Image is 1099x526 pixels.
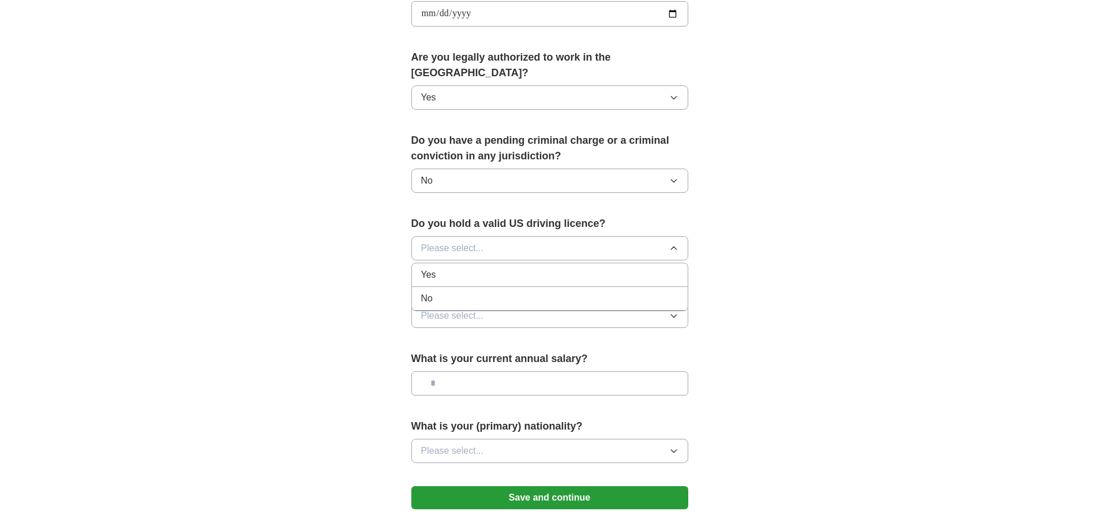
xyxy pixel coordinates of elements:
[411,169,688,193] button: No
[421,241,484,255] span: Please select...
[411,351,688,367] label: What is your current annual salary?
[411,304,688,328] button: Please select...
[421,292,433,305] span: No
[421,444,484,458] span: Please select...
[421,174,433,188] span: No
[411,419,688,434] label: What is your (primary) nationality?
[411,439,688,463] button: Please select...
[411,236,688,260] button: Please select...
[411,216,688,232] label: Do you hold a valid US driving licence?
[411,133,688,164] label: Do you have a pending criminal charge or a criminal conviction in any jurisdiction?
[421,91,436,105] span: Yes
[421,268,436,282] span: Yes
[411,50,688,81] label: Are you legally authorized to work in the [GEOGRAPHIC_DATA]?
[411,486,688,509] button: Save and continue
[411,85,688,110] button: Yes
[421,309,484,323] span: Please select...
